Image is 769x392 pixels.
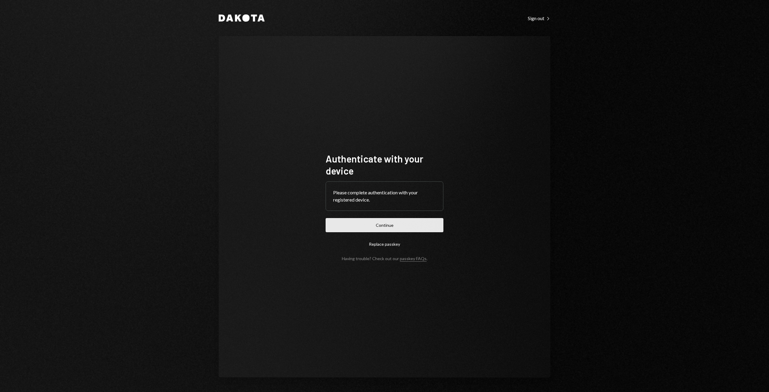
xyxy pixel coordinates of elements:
a: Sign out [528,15,550,21]
button: Replace passkey [326,237,443,251]
button: Continue [326,218,443,232]
h1: Authenticate with your device [326,153,443,177]
div: Having trouble? Check out our . [342,256,427,261]
a: passkey FAQs [400,256,427,262]
div: Please complete authentication with your registered device. [333,189,436,203]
